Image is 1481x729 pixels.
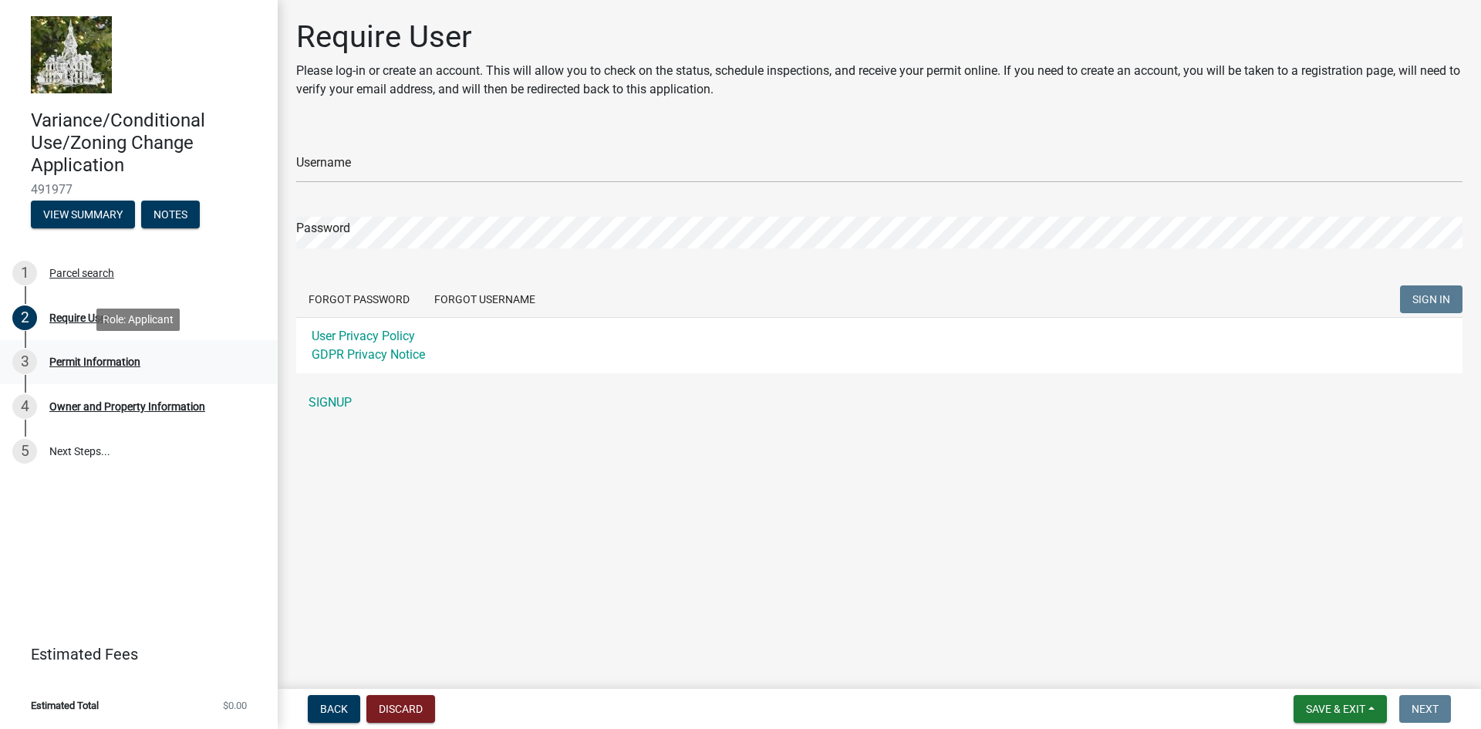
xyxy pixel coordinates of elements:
span: SIGN IN [1412,293,1450,305]
span: 491977 [31,182,247,197]
h1: Require User [296,19,1462,56]
a: Estimated Fees [12,639,253,670]
img: Marshall County, Iowa [31,16,112,93]
button: Forgot Username [422,285,548,313]
div: Require User [49,312,110,323]
div: Role: Applicant [96,309,180,331]
div: Permit Information [49,356,140,367]
div: Parcel search [49,268,114,278]
button: Forgot Password [296,285,422,313]
button: View Summary [31,201,135,228]
p: Please log-in or create an account. This will allow you to check on the status, schedule inspecti... [296,62,1462,99]
span: $0.00 [223,700,247,710]
div: 4 [12,394,37,419]
div: 5 [12,439,37,464]
button: Discard [366,695,435,723]
span: Next [1412,703,1439,715]
button: SIGN IN [1400,285,1462,313]
div: 1 [12,261,37,285]
button: Next [1399,695,1451,723]
span: Back [320,703,348,715]
span: Estimated Total [31,700,99,710]
span: Save & Exit [1306,703,1365,715]
h4: Variance/Conditional Use/Zoning Change Application [31,110,265,176]
button: Save & Exit [1294,695,1387,723]
wm-modal-confirm: Notes [141,210,200,222]
wm-modal-confirm: Summary [31,210,135,222]
button: Back [308,695,360,723]
a: GDPR Privacy Notice [312,347,425,362]
button: Notes [141,201,200,228]
div: Owner and Property Information [49,401,205,412]
a: SIGNUP [296,387,1462,418]
div: 2 [12,305,37,330]
div: 3 [12,349,37,374]
a: User Privacy Policy [312,329,415,343]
